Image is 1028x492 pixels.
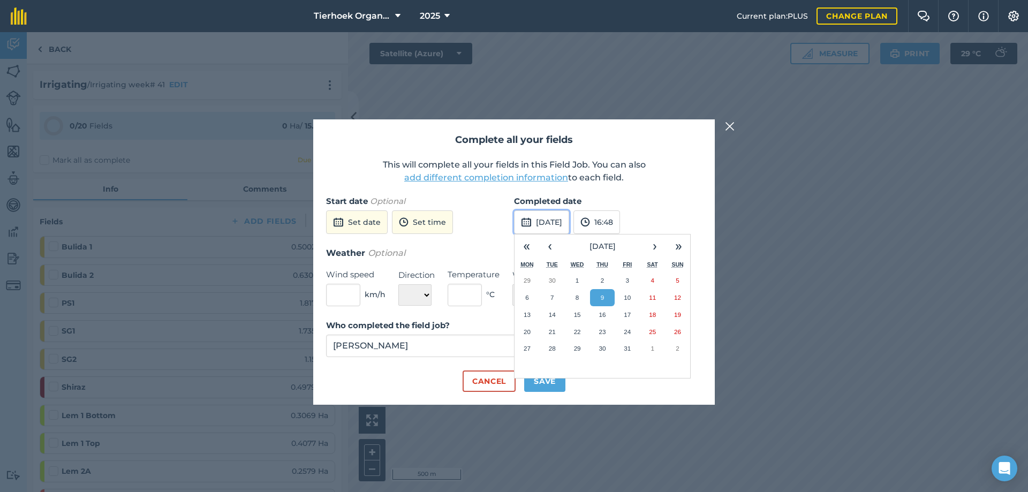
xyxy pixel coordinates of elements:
[420,10,440,22] span: 2025
[463,370,516,392] button: Cancel
[368,248,405,258] em: Optional
[624,294,631,301] abbr: 10 October 2025
[540,340,565,357] button: 28 October 2025
[515,306,540,323] button: 13 October 2025
[515,340,540,357] button: 27 October 2025
[565,272,590,289] button: 1 October 2025
[314,10,391,22] span: Tierhoek Organic Farm
[674,328,681,335] abbr: 26 October 2025
[623,261,632,268] abbr: Friday
[524,328,531,335] abbr: 20 October 2025
[589,241,616,251] span: [DATE]
[514,196,581,206] strong: Completed date
[573,210,620,234] button: 16:48
[817,7,897,25] a: Change plan
[515,234,538,258] button: «
[540,306,565,323] button: 14 October 2025
[565,340,590,357] button: 29 October 2025
[565,289,590,306] button: 8 October 2025
[326,246,702,260] h3: Weather
[549,311,556,318] abbr: 14 October 2025
[540,323,565,340] button: 21 October 2025
[665,340,690,357] button: 2 November 2025
[576,294,579,301] abbr: 8 October 2025
[640,306,665,323] button: 18 October 2025
[615,306,640,323] button: 17 October 2025
[671,261,683,268] abbr: Sunday
[486,289,495,300] span: ° C
[547,261,558,268] abbr: Tuesday
[624,328,631,335] abbr: 24 October 2025
[326,158,702,184] p: This will complete all your fields in this Field Job. You can also to each field.
[540,272,565,289] button: 30 September 2025
[326,210,388,234] button: Set date
[550,294,554,301] abbr: 7 October 2025
[626,277,629,284] abbr: 3 October 2025
[574,345,581,352] abbr: 29 October 2025
[649,328,656,335] abbr: 25 October 2025
[512,269,565,282] label: Weather
[538,234,562,258] button: ‹
[590,306,615,323] button: 16 October 2025
[365,289,385,300] span: km/h
[647,261,658,268] abbr: Saturday
[992,456,1017,481] div: Open Intercom Messenger
[370,196,405,206] em: Optional
[624,345,631,352] abbr: 31 October 2025
[524,311,531,318] abbr: 13 October 2025
[917,11,930,21] img: Two speech bubbles overlapping with the left bubble in the forefront
[392,210,453,234] button: Set time
[615,289,640,306] button: 10 October 2025
[515,323,540,340] button: 20 October 2025
[333,216,344,229] img: svg+xml;base64,PD94bWwgdmVyc2lvbj0iMS4wIiBlbmNvZGluZz0idXRmLTgiPz4KPCEtLSBHZW5lcmF0b3I6IEFkb2JlIE...
[574,328,581,335] abbr: 22 October 2025
[515,289,540,306] button: 6 October 2025
[524,277,531,284] abbr: 29 September 2025
[615,272,640,289] button: 3 October 2025
[737,10,808,22] span: Current plan : PLUS
[676,277,679,284] abbr: 5 October 2025
[665,272,690,289] button: 5 October 2025
[540,289,565,306] button: 7 October 2025
[549,328,556,335] abbr: 21 October 2025
[524,370,565,392] button: Save
[326,268,385,281] label: Wind speed
[651,277,654,284] abbr: 4 October 2025
[590,340,615,357] button: 30 October 2025
[590,289,615,306] button: 9 October 2025
[649,294,656,301] abbr: 11 October 2025
[640,323,665,340] button: 25 October 2025
[404,171,568,184] button: add different completion information
[601,294,604,301] abbr: 9 October 2025
[615,340,640,357] button: 31 October 2025
[665,323,690,340] button: 26 October 2025
[590,272,615,289] button: 2 October 2025
[565,306,590,323] button: 15 October 2025
[398,269,435,282] label: Direction
[624,311,631,318] abbr: 17 October 2025
[947,11,960,21] img: A question mark icon
[524,345,531,352] abbr: 27 October 2025
[665,306,690,323] button: 19 October 2025
[514,210,569,234] button: [DATE]
[599,328,606,335] abbr: 23 October 2025
[326,320,450,330] strong: Who completed the field job?
[549,277,556,284] abbr: 30 September 2025
[521,216,532,229] img: svg+xml;base64,PD94bWwgdmVyc2lvbj0iMS4wIiBlbmNvZGluZz0idXRmLTgiPz4KPCEtLSBHZW5lcmF0b3I6IEFkb2JlIE...
[326,196,368,206] strong: Start date
[326,132,702,148] h2: Complete all your fields
[674,311,681,318] abbr: 19 October 2025
[667,234,690,258] button: »
[11,7,27,25] img: fieldmargin Logo
[576,277,579,284] abbr: 1 October 2025
[725,120,735,133] img: svg+xml;base64,PHN2ZyB4bWxucz0iaHR0cDovL3d3dy53My5vcmcvMjAwMC9zdmciIHdpZHRoPSIyMiIgaGVpZ2h0PSIzMC...
[590,323,615,340] button: 23 October 2025
[640,340,665,357] button: 1 November 2025
[615,323,640,340] button: 24 October 2025
[448,268,500,281] label: Temperature
[520,261,534,268] abbr: Monday
[601,277,604,284] abbr: 2 October 2025
[580,216,590,229] img: svg+xml;base64,PD94bWwgdmVyc2lvbj0iMS4wIiBlbmNvZGluZz0idXRmLTgiPz4KPCEtLSBHZW5lcmF0b3I6IEFkb2JlIE...
[674,294,681,301] abbr: 12 October 2025
[640,272,665,289] button: 4 October 2025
